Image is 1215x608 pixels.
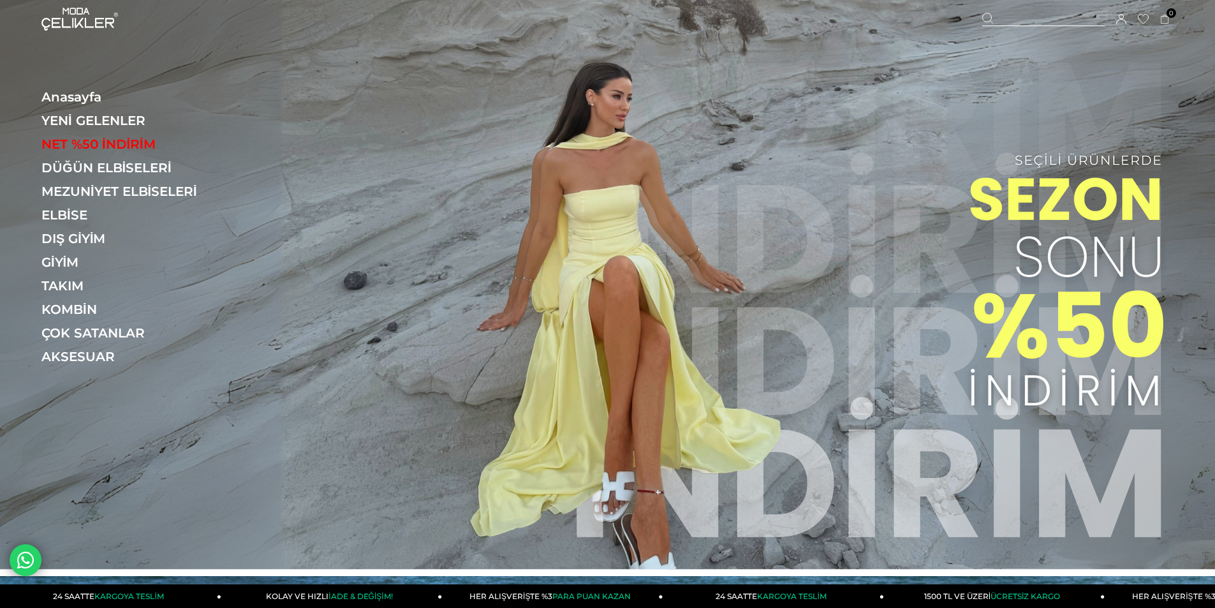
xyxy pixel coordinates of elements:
[41,89,217,105] a: Anasayfa
[41,325,217,341] a: ÇOK SATANLAR
[990,591,1060,601] span: ÜCRETSİZ KARGO
[94,591,163,601] span: KARGOYA TESLİM
[41,207,217,223] a: ELBİSE
[41,231,217,246] a: DIŞ GİYİM
[41,349,217,364] a: AKSESUAR
[1,584,221,608] a: 24 SAATTEKARGOYA TESLİM
[1160,15,1170,24] a: 0
[1167,8,1176,18] span: 0
[41,184,217,199] a: MEZUNİYET ELBİSELERİ
[552,591,631,601] span: PARA PUAN KAZAN
[221,584,442,608] a: KOLAY VE HIZLIİADE & DEĞİŞİM!
[41,255,217,270] a: GİYİM
[41,160,217,175] a: DÜĞÜN ELBİSELERİ
[884,584,1105,608] a: 1500 TL VE ÜZERİÜCRETSİZ KARGO
[41,278,217,293] a: TAKIM
[328,591,392,601] span: İADE & DEĞİŞİM!
[41,302,217,317] a: KOMBİN
[41,8,118,31] img: logo
[41,137,217,152] a: NET %50 İNDİRİM
[442,584,663,608] a: HER ALIŞVERİŞTE %3PARA PUAN KAZAN
[757,591,826,601] span: KARGOYA TESLİM
[41,113,217,128] a: YENİ GELENLER
[663,584,884,608] a: 24 SAATTEKARGOYA TESLİM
